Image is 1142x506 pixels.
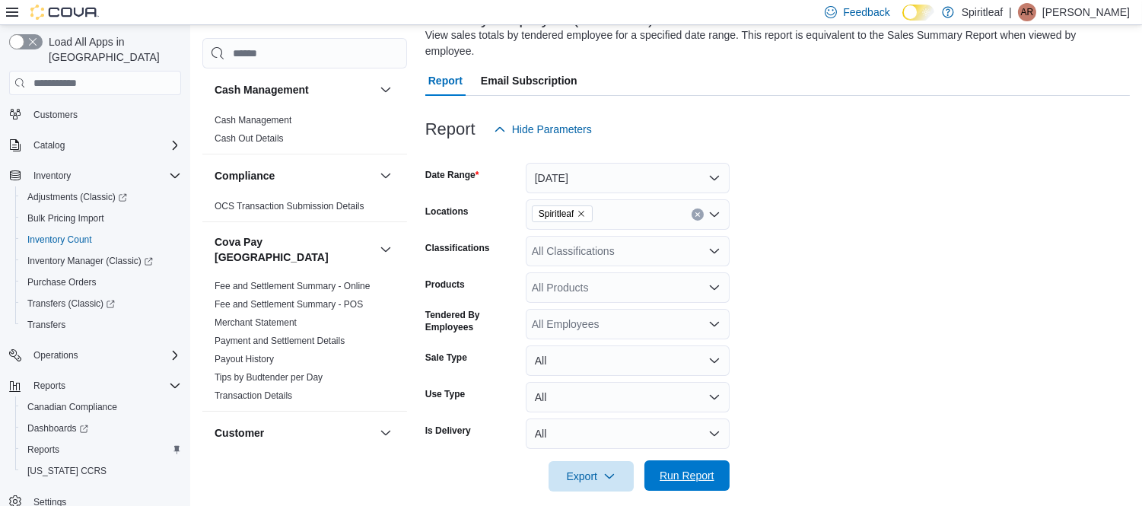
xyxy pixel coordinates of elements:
a: Transfers (Classic) [21,294,121,313]
span: Operations [27,346,181,364]
button: Operations [3,345,187,366]
span: Reports [21,441,181,459]
button: Inventory [27,167,77,185]
a: Fee and Settlement Summary - Online [215,281,371,291]
div: Cash Management [202,111,407,154]
span: Transfers (Classic) [21,294,181,313]
a: Inventory Manager (Classic) [15,250,187,272]
label: Locations [425,205,469,218]
span: Adjustments (Classic) [27,191,127,203]
p: | [1009,3,1012,21]
div: Cova Pay [GEOGRAPHIC_DATA] [202,277,407,411]
a: Cash Out Details [215,133,284,144]
span: Inventory Manager (Classic) [21,252,181,270]
span: Inventory [33,170,71,182]
span: Customers [33,109,78,121]
span: Spiritleaf [539,206,574,221]
span: Report [428,65,463,96]
img: Cova [30,5,99,20]
button: Compliance [377,167,395,185]
span: Inventory Count [27,234,92,246]
button: Inventory Count [15,229,187,250]
button: Customer [215,425,374,441]
span: Transfers (Classic) [27,298,115,310]
button: Open list of options [708,318,721,330]
a: OCS Transaction Submission Details [215,201,364,212]
span: [US_STATE] CCRS [27,465,107,477]
a: Reports [21,441,65,459]
button: Clear input [692,208,704,221]
span: Dashboards [21,419,181,438]
div: Compliance [202,197,407,221]
input: Dark Mode [902,5,934,21]
h3: Cash Management [215,82,309,97]
a: Dashboards [21,419,94,438]
button: [US_STATE] CCRS [15,460,187,482]
a: [US_STATE] CCRS [21,462,113,480]
span: Catalog [27,136,181,154]
a: Bulk Pricing Import [21,209,110,228]
span: OCS Transaction Submission Details [215,200,364,212]
h3: Compliance [215,168,275,183]
span: Merchant Statement [215,317,297,329]
span: Payment and Settlement Details [215,335,345,347]
button: Purchase Orders [15,272,187,293]
button: Hide Parameters [488,114,598,145]
label: Sale Type [425,352,467,364]
p: Spiritleaf [962,3,1003,21]
span: Tips by Budtender per Day [215,371,323,383]
button: Customers [3,103,187,126]
button: Reports [15,439,187,460]
button: Export [549,461,634,492]
span: Bulk Pricing Import [27,212,104,224]
button: Customer [377,424,395,442]
button: Reports [3,375,187,396]
button: Reports [27,377,72,395]
a: Fee and Settlement Summary - POS [215,299,363,310]
span: Cash Out Details [215,132,284,145]
a: Inventory Manager (Classic) [21,252,159,270]
button: Run Report [644,460,730,491]
span: Email Subscription [481,65,577,96]
span: Catalog [33,139,65,151]
button: Cash Management [377,81,395,99]
button: All [526,382,730,412]
button: Cova Pay [GEOGRAPHIC_DATA] [215,234,374,265]
span: Canadian Compliance [21,398,181,416]
button: Open list of options [708,245,721,257]
a: Payout History [215,354,274,364]
label: Products [425,278,465,291]
button: Remove Spiritleaf from selection in this group [577,209,586,218]
span: Run Report [660,468,714,483]
label: Date Range [425,169,479,181]
button: Catalog [3,135,187,156]
span: Transfers [27,319,65,331]
span: Export [558,461,625,492]
span: Transaction Details [215,390,292,402]
label: Tendered By Employees [425,309,520,333]
span: Load All Apps in [GEOGRAPHIC_DATA] [43,34,181,65]
span: Adjustments (Classic) [21,188,181,206]
button: Open list of options [708,208,721,221]
div: View sales totals by tendered employee for a specified date range. This report is equivalent to t... [425,27,1122,59]
label: Classifications [425,242,490,254]
a: Transaction Details [215,390,292,401]
span: Customers [27,105,181,124]
a: Adjustments (Classic) [21,188,133,206]
button: Bulk Pricing Import [15,208,187,229]
span: Feedback [843,5,889,20]
a: Canadian Compliance [21,398,123,416]
button: All [526,418,730,449]
a: Cash Management [215,115,291,126]
span: Payout History [215,353,274,365]
span: Purchase Orders [21,273,181,291]
button: Inventory [3,165,187,186]
a: Merchant Statement [215,317,297,328]
span: Inventory Manager (Classic) [27,255,153,267]
button: [DATE] [526,163,730,193]
a: Customers [27,106,84,124]
span: Operations [33,349,78,361]
span: Inventory Count [21,231,181,249]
